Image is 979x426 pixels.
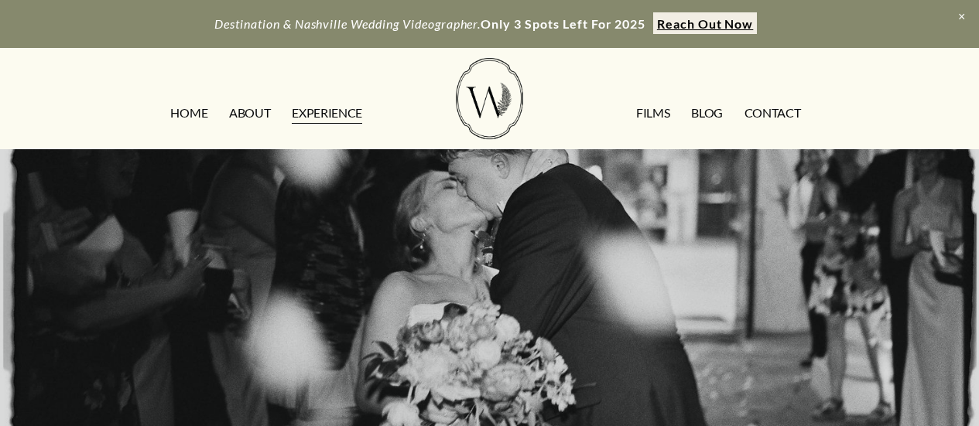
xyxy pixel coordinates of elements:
a: CONTACT [745,101,801,125]
a: Blog [691,101,723,125]
a: FILMS [636,101,669,125]
a: EXPERIENCE [292,101,362,125]
img: Wild Fern Weddings [456,58,522,139]
a: ABOUT [229,101,270,125]
a: Reach Out Now [653,12,756,34]
strong: Reach Out Now [657,16,753,31]
a: HOME [170,101,207,125]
